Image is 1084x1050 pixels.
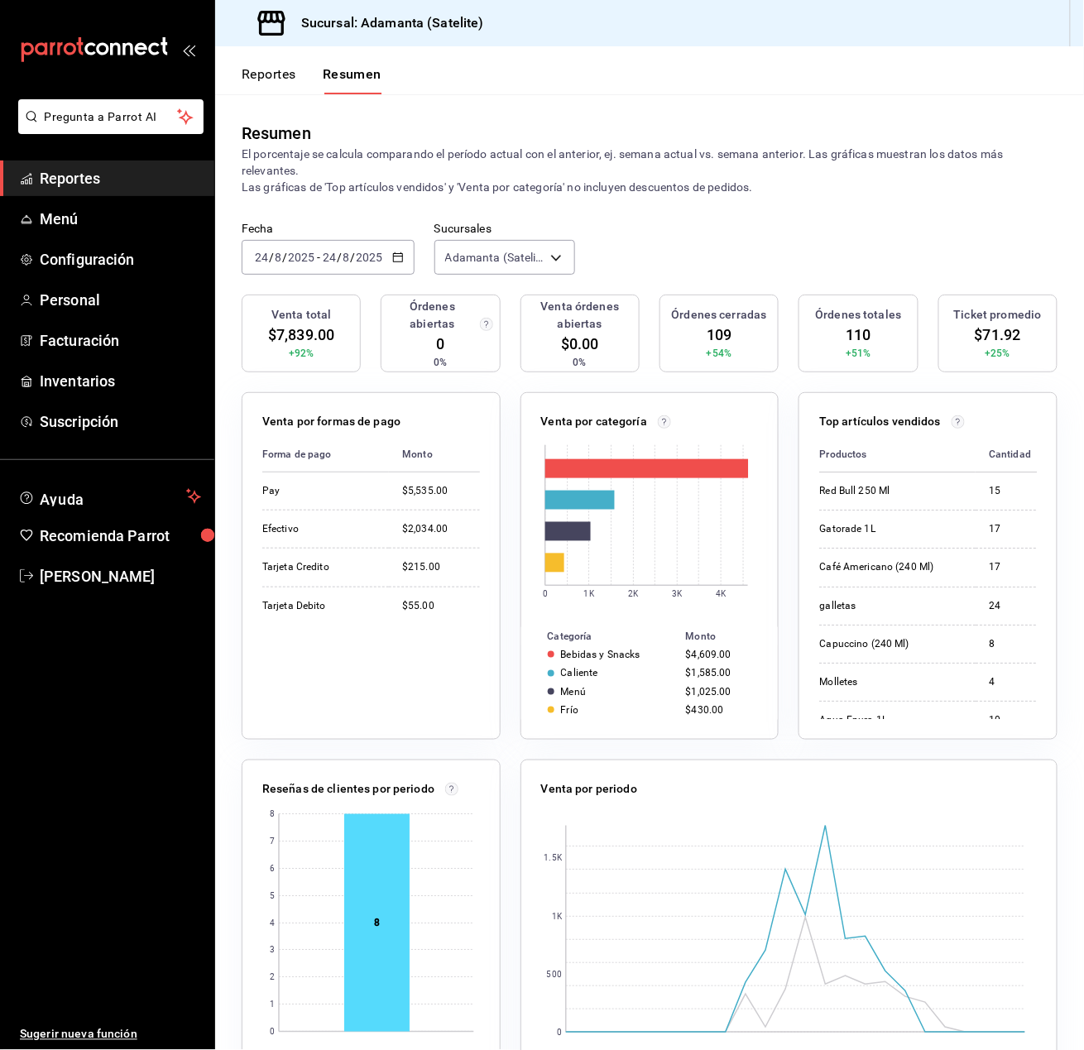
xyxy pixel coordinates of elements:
[269,251,274,264] span: /
[989,484,1031,498] div: 15
[816,306,902,324] h3: Órdenes totales
[561,686,587,698] div: Menú
[40,525,201,547] span: Recomienda Parrot
[40,248,201,271] span: Configuración
[819,522,962,536] div: Gatorade 1L
[270,919,275,928] text: 4
[561,667,598,678] div: Caliente
[40,370,201,392] span: Inventarios
[436,333,444,355] span: 0
[584,590,595,599] text: 1K
[45,108,178,126] span: Pregunta a Parrot AI
[40,565,201,587] span: [PERSON_NAME]
[262,780,434,798] p: Reseñas de clientes por periodo
[679,627,779,645] th: Monto
[274,251,282,264] input: --
[40,289,201,311] span: Personal
[976,437,1044,472] th: Cantidad
[322,251,337,264] input: --
[819,713,962,727] div: Agua Epura 1L
[270,810,275,819] text: 8
[819,437,976,472] th: Productos
[40,410,201,433] span: Suscripción
[242,66,296,94] button: Reportes
[262,413,401,430] p: Venta por formas de pago
[819,675,962,689] div: Molletes
[262,599,376,613] div: Tarjeta Debito
[270,946,275,955] text: 3
[287,251,315,264] input: ----
[989,713,1031,727] div: 10
[686,704,752,716] div: $430.00
[846,346,871,361] span: +51%
[20,1026,201,1043] span: Sugerir nueva función
[388,298,476,333] h3: Órdenes abiertas
[707,346,732,361] span: +54%
[717,590,727,599] text: 4K
[270,973,275,982] text: 2
[434,223,575,235] label: Sucursales
[282,251,287,264] span: /
[343,251,351,264] input: --
[557,1028,562,1038] text: 0
[270,1028,275,1037] text: 0
[270,1000,275,1009] text: 1
[402,599,479,613] div: $55.00
[242,146,1058,195] p: El porcentaje se calcula comparando el período actual con el anterior, ej. semana actual vs. sema...
[544,854,562,863] text: 1.5K
[989,560,1031,574] div: 17
[819,560,962,574] div: Café Americano (240 Ml)
[561,649,640,660] div: Bebidas y Snacks
[337,251,342,264] span: /
[18,99,204,134] button: Pregunta a Parrot AI
[262,484,376,498] div: Pay
[262,522,376,536] div: Efectivo
[268,324,334,346] span: $7,839.00
[402,522,479,536] div: $2,034.00
[317,251,320,264] span: -
[989,599,1031,613] div: 24
[541,413,648,430] p: Venta por categoría
[521,627,679,645] th: Categoría
[707,324,731,346] span: 109
[819,413,941,430] p: Top artículos vendidos
[289,346,314,361] span: +92%
[989,522,1031,536] div: 17
[819,599,962,613] div: galletas
[561,704,579,716] div: Frío
[323,66,381,94] button: Resumen
[989,637,1031,651] div: 8
[402,560,479,574] div: $215.00
[546,971,561,980] text: 500
[686,649,752,660] div: $4,609.00
[270,865,275,874] text: 6
[242,66,381,94] div: navigation tabs
[40,487,180,506] span: Ayuda
[270,837,275,846] text: 7
[989,675,1031,689] div: 4
[40,167,201,189] span: Reportes
[271,306,331,324] h3: Venta total
[846,324,871,346] span: 110
[12,120,204,137] a: Pregunta a Parrot AI
[254,251,269,264] input: --
[40,329,201,352] span: Facturación
[262,437,389,472] th: Forma de pago
[40,208,201,230] span: Menú
[672,306,767,324] h3: Órdenes cerradas
[541,780,637,798] p: Venta por periodo
[986,346,1011,361] span: +25%
[288,13,484,33] h3: Sucursal: Adamanta (Satelite)
[402,484,479,498] div: $5,535.00
[543,590,548,599] text: 0
[356,251,384,264] input: ----
[954,306,1042,324] h3: Ticket promedio
[434,355,447,370] span: 0%
[686,686,752,698] div: $1,025.00
[445,249,544,266] span: Adamanta (Satelite)
[551,913,562,922] text: 1K
[573,355,587,370] span: 0%
[629,590,640,599] text: 2K
[673,590,683,599] text: 3K
[351,251,356,264] span: /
